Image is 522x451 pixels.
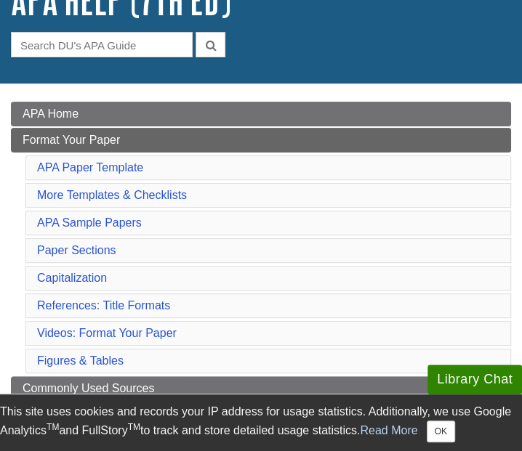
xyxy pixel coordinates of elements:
[37,299,170,312] a: References: Title Formats
[11,128,511,153] a: Format Your Paper
[23,382,154,394] span: Commonly Used Sources
[37,216,142,229] a: APA Sample Papers
[37,189,187,201] a: More Templates & Checklists
[37,244,116,256] a: Paper Sections
[23,107,79,120] span: APA Home
[427,420,455,442] button: Close
[47,422,59,432] sup: TM
[23,134,120,146] span: Format Your Paper
[37,161,143,174] a: APA Paper Template
[360,424,417,436] a: Read More
[128,422,140,432] sup: TM
[11,32,193,57] input: Search DU's APA Guide
[37,327,177,339] a: Videos: Format Your Paper
[427,365,522,394] button: Library Chat
[37,354,124,367] a: Figures & Tables
[11,376,511,401] a: Commonly Used Sources
[11,102,511,126] a: APA Home
[37,272,107,284] a: Capitalization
